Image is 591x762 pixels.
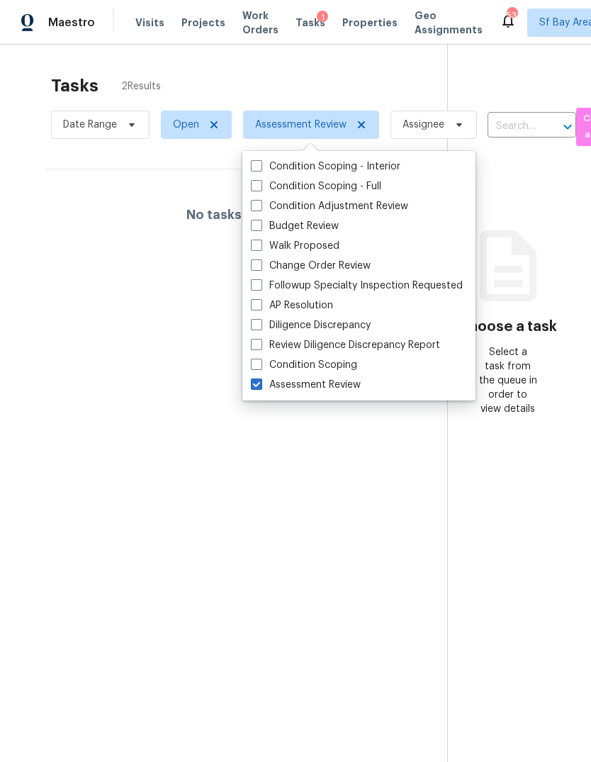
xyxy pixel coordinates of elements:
[242,9,278,37] span: Work Orders
[558,117,578,137] button: Open
[251,378,361,392] label: Assessment Review
[403,118,444,132] span: Assignee
[173,118,199,132] span: Open
[181,16,225,30] span: Projects
[251,159,400,174] label: Condition Scoping - Interior
[478,345,538,416] div: Select a task from the queue in order to view details
[251,179,381,194] label: Condition Scoping - Full
[48,16,95,30] span: Maestro
[488,116,536,138] input: Search by address
[251,259,371,273] label: Change Order Review
[507,9,517,23] div: 534
[135,16,164,30] span: Visits
[255,118,347,132] span: Assessment Review
[295,18,325,28] span: Tasks
[186,208,283,222] h4: No tasks found
[251,358,357,372] label: Condition Scoping
[251,318,371,332] label: Diligence Discrepancy
[415,9,483,37] span: Geo Assignments
[251,298,333,313] label: AP Resolution
[251,219,339,233] label: Budget Review
[251,338,440,352] label: Review Diligence Discrepancy Report
[251,279,463,293] label: Followup Specialty Inspection Requested
[121,79,161,94] span: 2 Results
[63,118,117,132] span: Date Range
[251,199,408,213] label: Condition Adjustment Review
[251,239,339,253] label: Walk Proposed
[458,320,557,334] h3: Choose a task
[51,79,98,93] h2: Tasks
[317,11,328,25] div: 1
[342,16,398,30] span: Properties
